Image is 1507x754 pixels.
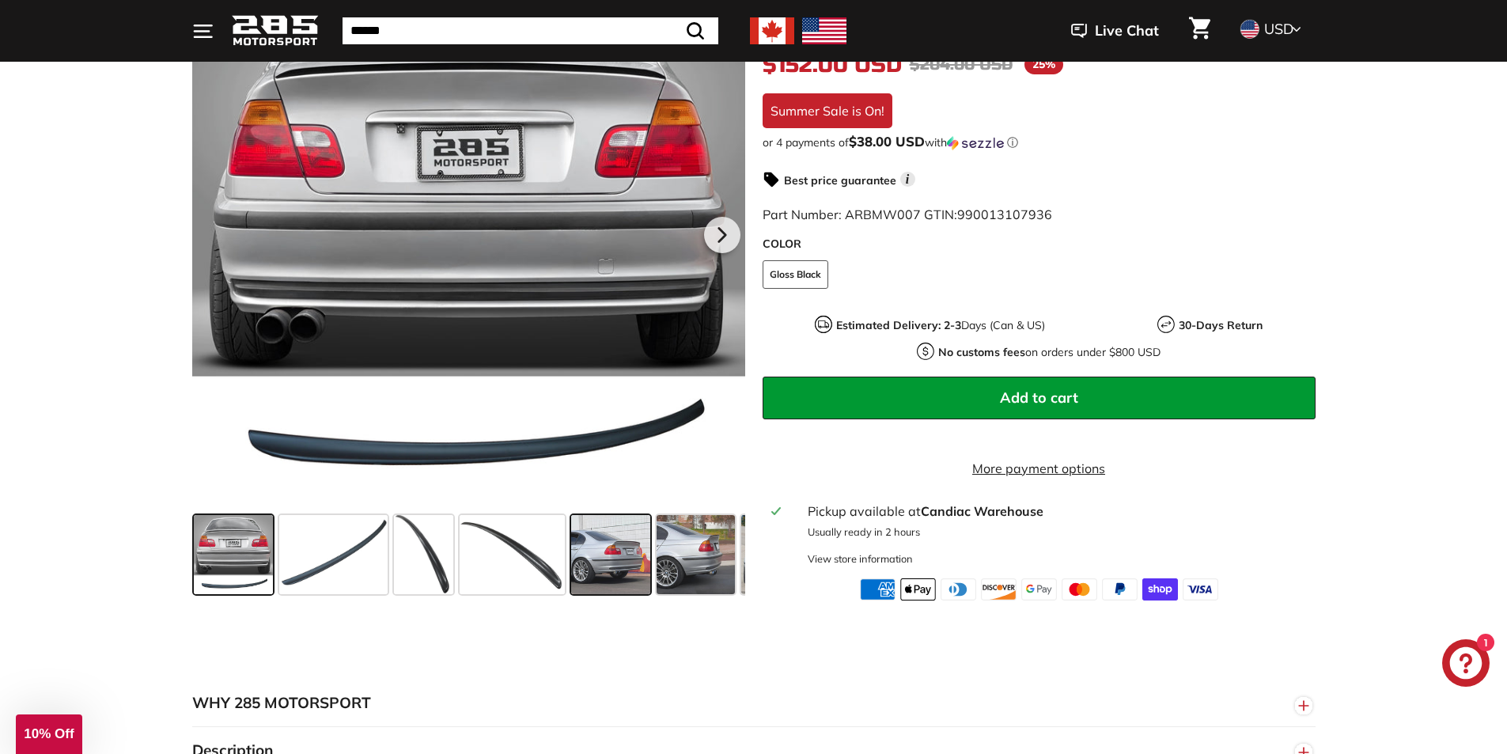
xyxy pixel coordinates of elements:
div: 10% Off [16,714,82,754]
button: WHY 285 MOTORSPORT [192,680,1316,727]
p: Days (Can & US) [836,317,1045,334]
button: Add to cart [763,377,1316,419]
img: apple_pay [900,578,936,601]
input: Search [343,17,718,44]
img: google_pay [1021,578,1057,601]
inbox-online-store-chat: Shopify online store chat [1437,639,1494,691]
strong: Estimated Delivery: 2-3 [836,318,961,332]
img: master [1062,578,1097,601]
img: american_express [860,578,895,601]
strong: No customs fees [938,345,1025,359]
strong: 30-Days Return [1179,318,1263,332]
span: USD [1264,20,1293,38]
div: Pickup available at [808,502,1305,521]
img: Logo_285_Motorsport_areodynamics_components [232,13,319,50]
div: Summer Sale is On! [763,93,892,128]
strong: Best price guarantee [784,173,896,188]
span: $152.00 USD [763,51,902,78]
strong: Candiac Warehouse [921,503,1043,519]
span: Part Number: ARBMW007 GTIN: [763,206,1052,222]
img: Sezzle [947,136,1004,150]
span: Live Chat [1095,21,1159,41]
div: or 4 payments of$38.00 USDwithSezzle Click to learn more about Sezzle [763,135,1316,150]
span: 990013107936 [957,206,1052,222]
span: $38.00 USD [849,133,925,150]
span: i [900,172,915,187]
div: View store information [808,551,913,566]
img: discover [981,578,1017,601]
p: on orders under $800 USD [938,344,1161,361]
img: diners_club [941,578,976,601]
p: Usually ready in 2 hours [808,525,1305,540]
button: Live Chat [1051,11,1179,51]
img: paypal [1102,578,1138,601]
a: More payment options [763,459,1316,478]
a: Cart [1179,4,1220,58]
img: shopify_pay [1142,578,1178,601]
span: Add to cart [1000,388,1078,407]
span: $204.00 USD [910,55,1013,74]
img: visa [1183,578,1218,601]
div: or 4 payments of with [763,135,1316,150]
label: COLOR [763,236,1316,252]
span: 25% [1024,55,1063,74]
span: 10% Off [24,726,74,741]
